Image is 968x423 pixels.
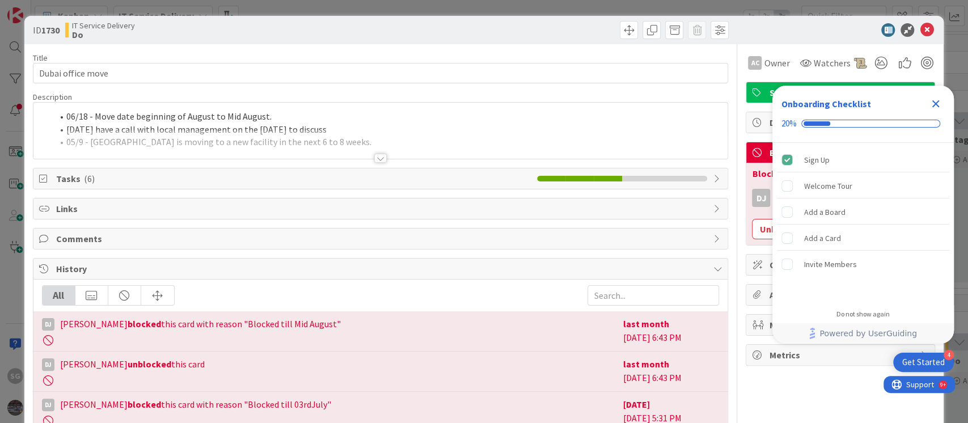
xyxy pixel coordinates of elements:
[777,226,949,251] div: Add a Card is incomplete.
[128,399,161,410] b: blocked
[752,169,929,178] div: Blocked till Mid August
[60,317,341,331] span: [PERSON_NAME] this card with reason "Blocked till Mid August"
[57,5,62,14] div: 9+
[777,147,949,172] div: Sign Up is complete.
[781,119,945,129] div: Checklist progress: 20%
[769,318,914,332] span: Mirrors
[804,153,830,167] div: Sign Up
[623,317,719,345] div: [DATE] 6:43 PM
[944,350,954,360] div: 4
[623,357,719,386] div: [DATE] 6:43 PM
[777,174,949,198] div: Welcome Tour is incomplete.
[778,323,948,344] a: Powered by UserGuiding
[781,119,797,129] div: 20%
[60,397,331,411] span: [PERSON_NAME] this card with reason "Blocked till 03rdJuly"
[752,189,770,207] div: DJ
[42,358,54,371] div: DJ
[804,179,852,193] div: Welcome Tour
[33,63,729,83] input: type card name here...
[772,86,954,344] div: Checklist Container
[623,358,669,370] b: last month
[128,318,161,329] b: blocked
[819,327,917,340] span: Powered by UserGuiding
[72,21,135,30] span: IT Service Delivery
[927,95,945,113] div: Close Checklist
[781,97,871,111] div: Onboarding Checklist
[128,358,171,370] b: unblocked
[623,318,669,329] b: last month
[72,30,135,39] b: Do
[41,24,60,36] b: 1730
[893,353,954,372] div: Open Get Started checklist, remaining modules: 4
[752,219,801,239] button: Unblock
[33,92,72,102] span: Description
[777,252,949,277] div: Invite Members is incomplete.
[42,318,54,331] div: DJ
[813,56,850,70] span: Watchers
[587,285,719,306] input: Search...
[56,172,532,185] span: Tasks
[777,200,949,225] div: Add a Board is incomplete.
[769,146,914,159] span: Block
[804,257,857,271] div: Invite Members
[60,357,205,371] span: [PERSON_NAME] this card
[53,110,722,123] li: 06/18 - Move date beginning of August to Mid August.
[769,348,914,362] span: Metrics
[804,231,841,245] div: Add a Card
[748,56,762,70] div: AC
[84,173,95,184] span: ( 6 )
[23,2,50,15] span: Support
[53,123,722,136] li: [DATE] have a call with local management on the [DATE] to discuss
[772,323,954,344] div: Footer
[764,56,789,70] span: Owner
[33,53,48,63] label: Title
[56,202,708,215] span: Links
[769,258,914,272] span: Custom Fields
[56,262,708,276] span: History
[769,116,914,129] span: Dates
[769,288,914,302] span: Attachments
[43,286,75,305] div: All
[33,23,60,37] span: ID
[902,357,945,368] div: Get Started
[769,86,914,99] span: Standard Work (Planned)
[42,399,54,411] div: DJ
[836,310,890,319] div: Do not show again
[804,205,846,219] div: Add a Board
[623,399,649,410] b: [DATE]
[772,143,954,302] div: Checklist items
[56,232,708,246] span: Comments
